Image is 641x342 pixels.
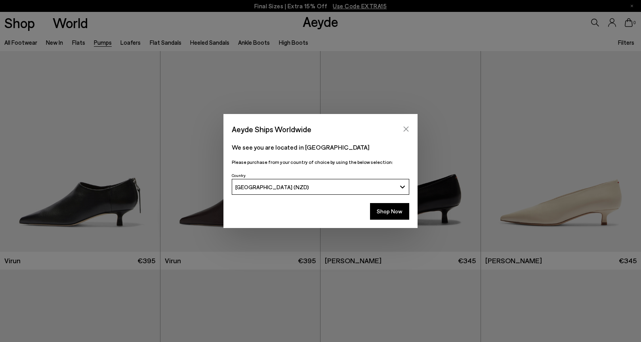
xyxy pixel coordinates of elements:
button: Close [400,123,412,135]
span: Country [232,173,246,178]
span: Aeyde Ships Worldwide [232,122,311,136]
span: [GEOGRAPHIC_DATA] (NZD) [235,184,309,190]
button: Shop Now [370,203,409,220]
p: We see you are located in [GEOGRAPHIC_DATA] [232,142,409,152]
p: Please purchase from your country of choice by using the below selection: [232,158,409,166]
